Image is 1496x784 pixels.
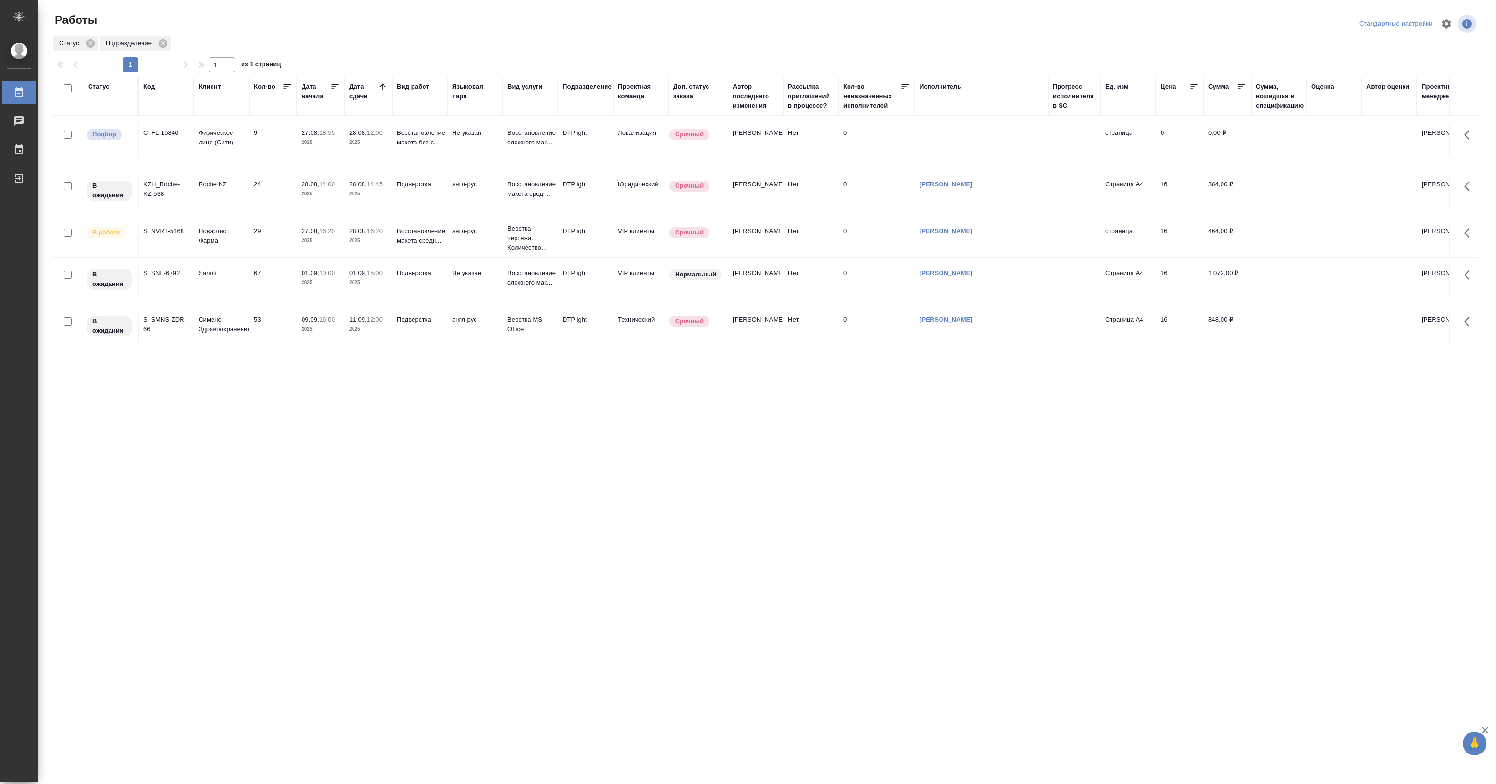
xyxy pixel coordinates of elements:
[783,175,839,208] td: Нет
[675,130,704,139] p: Срочный
[106,39,155,48] p: Подразделение
[507,268,553,287] p: Восстановление сложного мак...
[349,236,387,245] p: 2025
[302,278,340,287] p: 2025
[143,82,155,92] div: Код
[199,315,244,334] p: Сименс Здравоохранение
[367,316,383,323] p: 12:00
[86,226,133,239] div: Исполнитель выполняет работу
[783,222,839,255] td: Нет
[563,82,612,92] div: Подразделение
[319,269,335,276] p: 10:00
[1466,733,1483,753] span: 🙏
[673,82,723,101] div: Доп. статус заказа
[1203,310,1251,344] td: 848,00 ₽
[728,175,783,208] td: [PERSON_NAME]
[1256,82,1304,111] div: Сумма, вошедшая в спецификацию
[249,175,297,208] td: 24
[349,82,378,101] div: Дата сдачи
[507,82,543,92] div: Вид услуги
[1458,15,1478,33] span: Посмотреть информацию
[1161,82,1176,92] div: Цена
[558,222,613,255] td: DTPlight
[1208,82,1229,92] div: Сумма
[1458,175,1481,198] button: Здесь прячутся важные кнопки
[507,180,553,199] p: Восстановление макета средн...
[558,123,613,157] td: DTPlight
[88,82,110,92] div: Статус
[199,226,244,245] p: Новартис Фарма
[613,123,668,157] td: Локализация
[349,269,367,276] p: 01.09,
[1053,82,1096,111] div: Прогресс исполнителя в SC
[452,82,498,101] div: Языковая пара
[1203,264,1251,297] td: 1 072,00 ₽
[447,222,503,255] td: англ-рус
[839,222,915,255] td: 0
[302,269,319,276] p: 01.09,
[241,59,281,72] span: из 1 страниц
[92,270,126,289] p: В ожидании
[1366,82,1409,92] div: Автор оценки
[1435,12,1458,35] span: Настроить таблицу
[397,128,443,147] p: Восстановление макета без с...
[1105,82,1129,92] div: Ед. изм
[675,181,704,191] p: Срочный
[319,227,335,234] p: 16:20
[349,316,367,323] p: 11.09,
[1422,82,1467,101] div: Проектные менеджеры
[367,129,383,136] p: 12:00
[507,224,553,253] p: Верстка чертежа. Количество...
[783,264,839,297] td: Нет
[53,36,98,51] div: Статус
[1203,175,1251,208] td: 384,00 ₽
[349,129,367,136] p: 28.08,
[302,189,340,199] p: 2025
[319,129,335,136] p: 18:55
[507,315,553,334] p: Верстка MS Office
[249,264,297,297] td: 67
[199,128,244,147] p: Физическое лицо (Сити)
[920,181,972,188] a: [PERSON_NAME]
[728,310,783,344] td: [PERSON_NAME]
[1417,175,1472,208] td: [PERSON_NAME]
[199,180,244,189] p: Roche KZ
[302,129,319,136] p: 27.08,
[1101,222,1156,255] td: страница
[1101,175,1156,208] td: Страница А4
[100,36,171,51] div: Подразделение
[447,175,503,208] td: англ-рус
[447,310,503,344] td: англ-рус
[613,222,668,255] td: VIP клиенты
[1417,264,1472,297] td: [PERSON_NAME]
[302,82,330,101] div: Дата начала
[675,316,704,326] p: Срочный
[1156,175,1203,208] td: 16
[1156,310,1203,344] td: 16
[92,316,126,336] p: В ожидании
[52,12,97,28] span: Работы
[143,268,189,278] div: S_SNF-6792
[397,82,429,92] div: Вид работ
[249,222,297,255] td: 29
[367,227,383,234] p: 16:20
[349,325,387,334] p: 2025
[397,268,443,278] p: Подверстка
[839,310,915,344] td: 0
[397,180,443,189] p: Подверстка
[1417,310,1472,344] td: [PERSON_NAME]
[1458,310,1481,333] button: Здесь прячутся важные кнопки
[199,82,221,92] div: Клиент
[143,128,189,138] div: C_FL-15846
[447,123,503,157] td: Не указан
[1458,222,1481,244] button: Здесь прячутся важные кнопки
[302,325,340,334] p: 2025
[839,123,915,157] td: 0
[302,316,319,323] p: 09.09,
[86,128,133,141] div: Можно подбирать исполнителей
[783,123,839,157] td: Нет
[143,226,189,236] div: S_NVRT-5168
[349,227,367,234] p: 28.08,
[788,82,834,111] div: Рассылка приглашений в процессе?
[613,310,668,344] td: Технический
